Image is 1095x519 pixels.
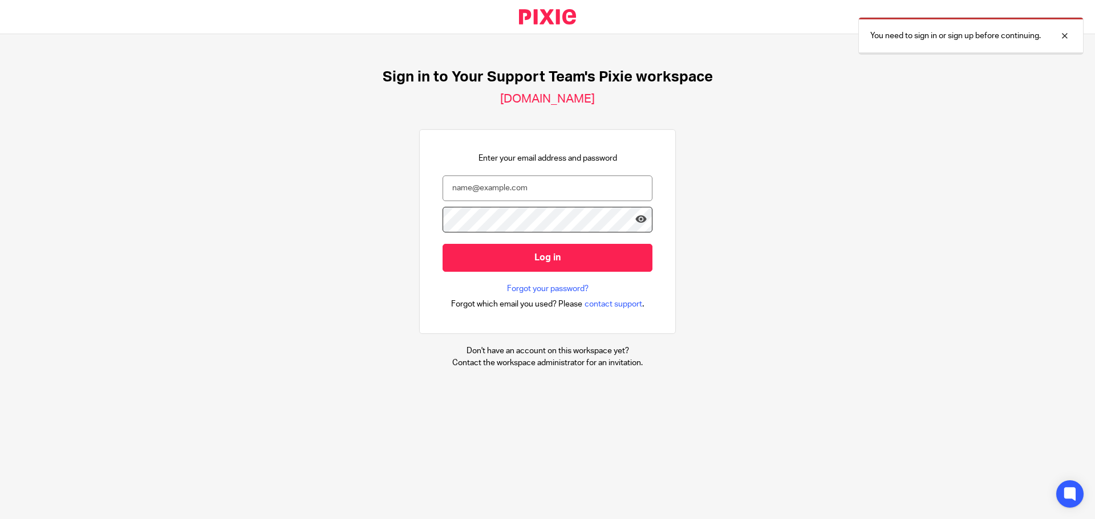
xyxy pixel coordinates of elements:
a: Forgot your password? [507,283,589,295]
span: Forgot which email you used? Please [451,299,582,310]
p: Don't have an account on this workspace yet? [452,345,643,357]
h2: [DOMAIN_NAME] [500,92,595,107]
h1: Sign in to Your Support Team's Pixie workspace [383,68,713,86]
span: contact support [585,299,642,310]
input: Log in [443,244,652,272]
p: Enter your email address and password [478,153,617,164]
p: Contact the workspace administrator for an invitation. [452,357,643,369]
input: name@example.com [443,175,652,201]
p: You need to sign in or sign up before continuing. [870,30,1041,42]
div: . [451,297,644,310]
